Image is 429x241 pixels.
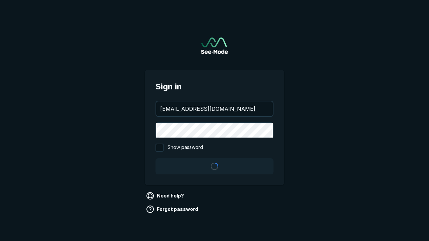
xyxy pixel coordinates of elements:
input: your@email.com [156,101,273,116]
a: Forgot password [145,204,201,215]
a: Go to sign in [201,37,228,54]
span: Show password [168,144,203,152]
img: See-Mode Logo [201,37,228,54]
a: Need help? [145,190,187,201]
span: Sign in [156,81,273,93]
